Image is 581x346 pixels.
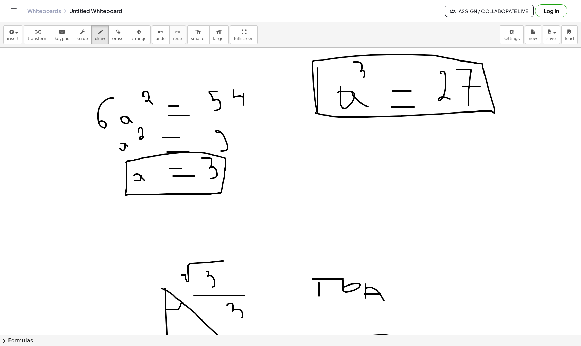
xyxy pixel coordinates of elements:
[174,28,181,36] i: redo
[451,8,528,14] span: Assign / Collaborate Live
[504,36,520,41] span: settings
[91,25,109,44] button: draw
[152,25,170,44] button: undoundo
[565,36,574,41] span: load
[543,25,560,44] button: save
[27,7,61,14] a: Whiteboards
[8,5,19,16] button: Toggle navigation
[195,28,201,36] i: format_size
[127,25,151,44] button: arrange
[55,36,70,41] span: keypad
[535,4,567,17] button: Log in
[209,25,229,44] button: format_sizelarger
[95,36,105,41] span: draw
[3,25,22,44] button: insert
[131,36,147,41] span: arrange
[73,25,92,44] button: scrub
[187,25,210,44] button: format_sizesmaller
[7,36,19,41] span: insert
[234,36,253,41] span: fullscreen
[51,25,73,44] button: keyboardkeypad
[216,28,222,36] i: format_size
[230,25,257,44] button: fullscreen
[213,36,225,41] span: larger
[191,36,206,41] span: smaller
[525,25,541,44] button: new
[561,25,578,44] button: load
[445,5,534,17] button: Assign / Collaborate Live
[169,25,186,44] button: redoredo
[59,28,65,36] i: keyboard
[500,25,524,44] button: settings
[546,36,556,41] span: save
[108,25,127,44] button: erase
[28,36,48,41] span: transform
[529,36,537,41] span: new
[157,28,164,36] i: undo
[77,36,88,41] span: scrub
[156,36,166,41] span: undo
[173,36,182,41] span: redo
[112,36,123,41] span: erase
[24,25,51,44] button: transform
